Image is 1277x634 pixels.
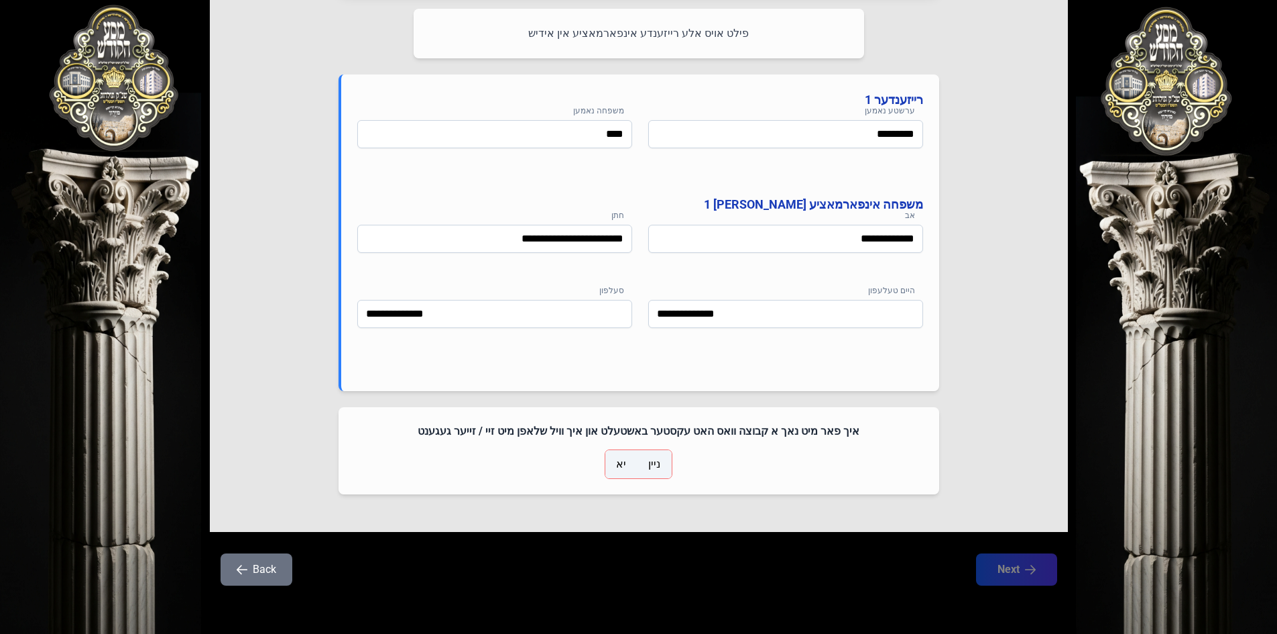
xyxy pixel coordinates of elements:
h4: משפחה אינפארמאציע [PERSON_NAME] 1 [357,195,923,214]
span: ניין [648,456,660,472]
p-togglebutton: יא [605,450,637,478]
p-togglebutton: ניין [637,450,672,478]
p: פילט אויס אלע רייזענדע אינפארמאציע אין אידיש [430,25,848,42]
span: יא [616,456,626,472]
h4: איך פאר מיט נאך א קבוצה וואס האט עקסטער באשטעלט און איך וויל שלאפן מיט זיי / זייער געגענט [355,423,923,439]
h4: רייזענדער 1 [357,91,923,109]
button: Next [976,553,1057,586]
button: Back [221,553,292,586]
